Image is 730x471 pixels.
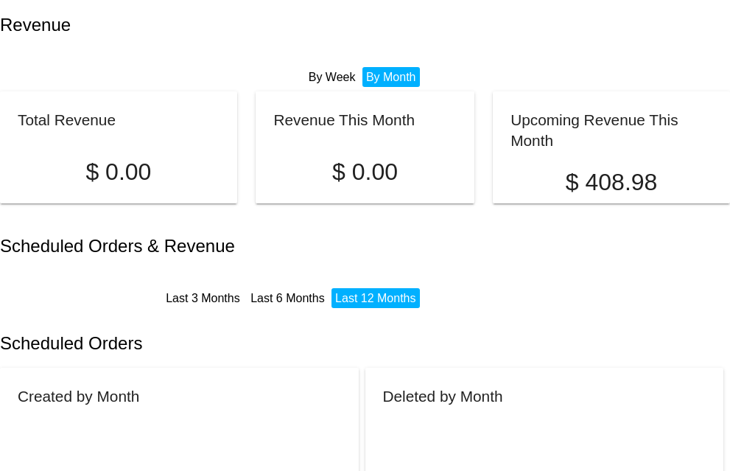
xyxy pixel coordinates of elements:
h2: Upcoming Revenue This Month [510,111,678,149]
h2: Revenue This Month [273,111,415,128]
li: By Week [305,67,359,87]
a: Last 12 Months [335,292,415,304]
p: $ 0.00 [273,158,456,186]
h2: Deleted by Month [383,388,503,405]
p: $ 408.98 [510,169,712,196]
li: By Month [362,67,420,87]
h2: Created by Month [18,388,139,405]
a: Last 6 Months [250,292,325,304]
p: $ 0.00 [18,158,220,186]
h2: Total Revenue [18,111,116,128]
a: Last 3 Months [166,292,240,304]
